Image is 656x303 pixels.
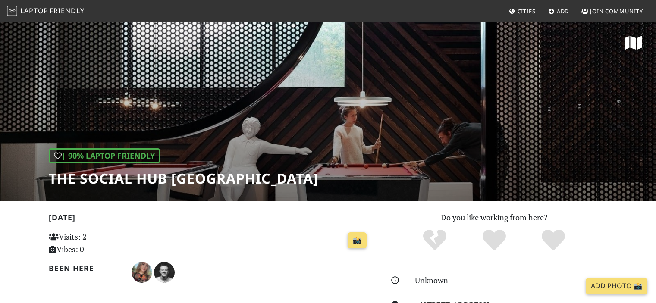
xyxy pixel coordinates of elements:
img: LaptopFriendly [7,6,17,16]
a: Add Photo 📸 [586,278,647,294]
a: Join Community [578,3,647,19]
img: 4338-victor.jpg [154,262,175,283]
span: Friendly [50,6,84,16]
div: | 90% Laptop Friendly [49,148,160,163]
span: Victor Nihoul [154,266,175,277]
a: LaptopFriendly LaptopFriendly [7,4,85,19]
span: Julia Schilder [132,266,154,277]
a: 📸 [348,232,367,249]
span: Add [557,7,569,15]
div: Yes [465,228,524,252]
span: Laptop [20,6,48,16]
div: Definitely! [524,228,583,252]
p: Do you like working from here? [381,211,608,224]
span: Cities [518,7,536,15]
div: Unknown [415,274,612,287]
h2: Been here [49,264,122,273]
a: Add [545,3,573,19]
a: Cities [505,3,539,19]
h2: [DATE] [49,213,370,225]
h1: The Social Hub [GEOGRAPHIC_DATA] [49,170,318,187]
img: 5667-julia.jpg [132,262,152,283]
div: No [405,228,465,252]
span: Join Community [590,7,643,15]
p: Visits: 2 Vibes: 0 [49,231,149,256]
